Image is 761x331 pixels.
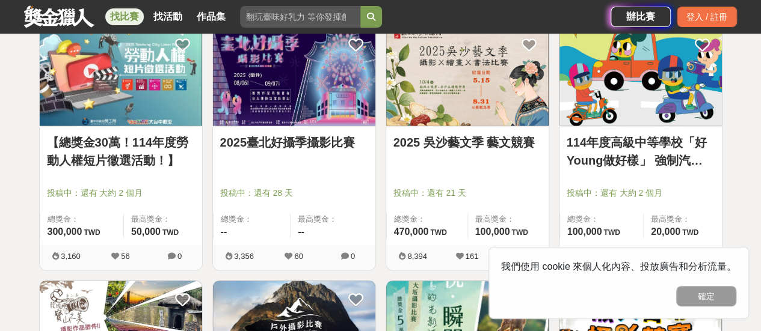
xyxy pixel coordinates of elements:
span: 8,394 [407,252,427,261]
a: 2025 吳沙藝文季 藝文競賽 [393,133,541,151]
span: 投稿中：還有 28 天 [220,187,368,199]
a: 【總獎金30萬！114年度勞動人權短片徵選活動！】 [47,133,195,169]
span: 100,000 [475,226,510,237]
span: 300,000 [48,226,82,237]
a: 辦比賽 [611,7,671,27]
span: 總獎金： [567,213,636,225]
a: 114年度高級中等學校「好Young做好樣」 強制汽車責任保險宣導短片徵選活動 [567,133,715,169]
span: 0 [177,252,182,261]
span: 最高獎金： [475,213,541,225]
span: 最高獎金： [298,213,368,225]
span: 最高獎金： [131,213,195,225]
a: 2025臺北好攝季攝影比賽 [220,133,368,151]
img: Cover Image [40,25,202,126]
span: 161 [466,252,479,261]
button: 確定 [676,286,736,306]
span: 投稿中：還有 21 天 [393,187,541,199]
img: Cover Image [386,25,549,126]
span: 最高獎金： [651,213,715,225]
span: 3,356 [234,252,254,261]
span: 總獎金： [394,213,460,225]
span: 總獎金： [221,213,283,225]
span: TWD [84,228,100,237]
span: 投稿中：還有 大約 2 個月 [47,187,195,199]
span: 0 [351,252,355,261]
span: TWD [511,228,528,237]
span: 20,000 [651,226,680,237]
span: TWD [603,228,620,237]
span: TWD [682,228,698,237]
a: 找活動 [149,8,187,25]
span: 470,000 [394,226,429,237]
div: 登入 / 註冊 [677,7,737,27]
span: 60 [294,252,303,261]
span: 56 [121,252,129,261]
span: -- [221,226,227,237]
img: Cover Image [213,25,375,126]
span: 總獎金： [48,213,116,225]
span: 50,000 [131,226,161,237]
span: 我們使用 cookie 來個人化內容、投放廣告和分析流量。 [501,261,736,272]
a: 作品集 [192,8,230,25]
span: 3,160 [61,252,81,261]
span: 投稿中：還有 大約 2 個月 [567,187,715,199]
a: 找比賽 [105,8,144,25]
img: Cover Image [559,25,722,126]
input: 翻玩臺味好乳力 等你發揮創意！ [240,6,360,28]
span: -- [298,226,304,237]
span: 100,000 [567,226,602,237]
span: TWD [162,228,179,237]
span: TWD [430,228,446,237]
